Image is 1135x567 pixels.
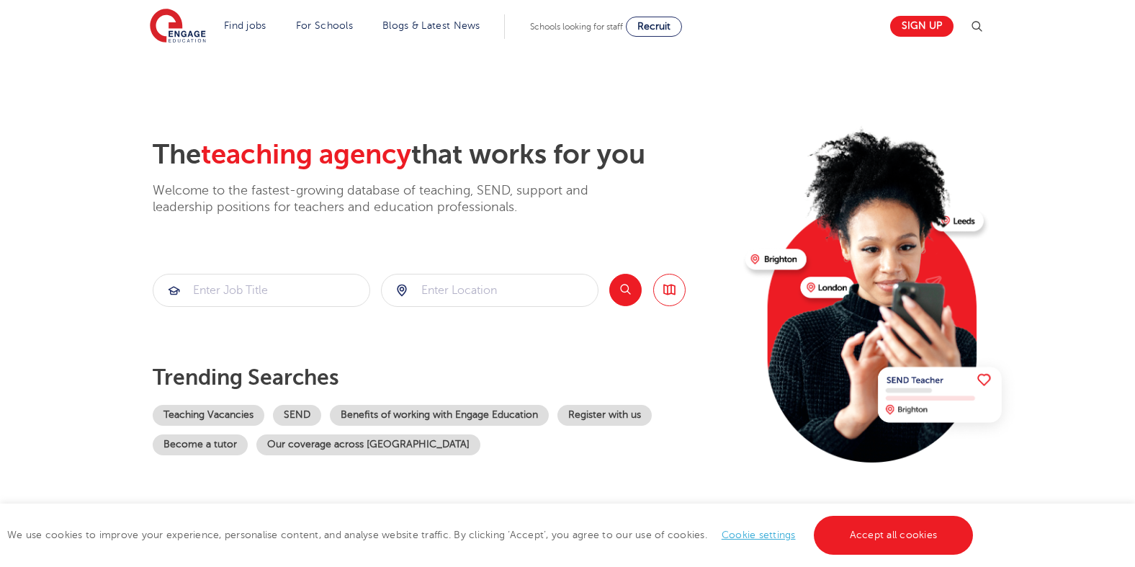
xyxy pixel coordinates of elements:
a: For Schools [296,20,353,31]
input: Submit [382,274,598,306]
p: Trending searches [153,365,734,390]
a: Recruit [626,17,682,37]
a: Sign up [890,16,954,37]
button: Search [609,274,642,306]
a: Blogs & Latest News [382,20,480,31]
img: Engage Education [150,9,206,45]
a: Become a tutor [153,434,248,455]
div: Submit [381,274,598,307]
a: Find jobs [224,20,266,31]
a: Our coverage across [GEOGRAPHIC_DATA] [256,434,480,455]
a: Teaching Vacancies [153,405,264,426]
span: Recruit [637,21,670,32]
span: teaching agency [201,139,411,170]
a: Benefits of working with Engage Education [330,405,549,426]
a: Cookie settings [722,530,796,540]
h2: The that works for you [153,138,734,171]
a: SEND [273,405,321,426]
p: Welcome to the fastest-growing database of teaching, SEND, support and leadership positions for t... [153,182,628,216]
a: Register with us [557,405,652,426]
a: Accept all cookies [814,516,974,555]
span: We use cookies to improve your experience, personalise content, and analyse website traffic. By c... [7,530,977,540]
input: Submit [153,274,369,306]
div: Submit [153,274,370,307]
span: Schools looking for staff [530,22,623,32]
